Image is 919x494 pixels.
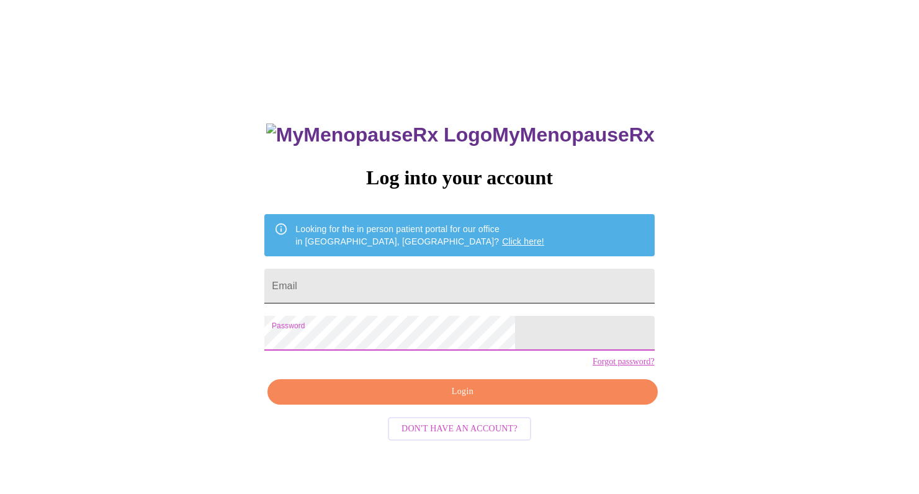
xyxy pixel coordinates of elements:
[266,123,655,146] h3: MyMenopauseRx
[593,357,655,367] a: Forgot password?
[385,423,534,433] a: Don't have an account?
[282,384,643,400] span: Login
[388,417,531,441] button: Don't have an account?
[502,236,544,246] a: Click here!
[266,123,492,146] img: MyMenopauseRx Logo
[401,421,518,437] span: Don't have an account?
[267,379,657,405] button: Login
[295,218,544,253] div: Looking for the in person patient portal for our office in [GEOGRAPHIC_DATA], [GEOGRAPHIC_DATA]?
[264,166,654,189] h3: Log into your account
